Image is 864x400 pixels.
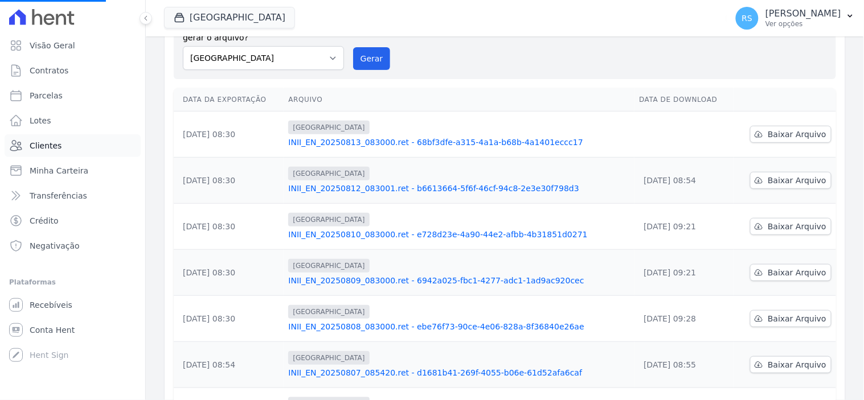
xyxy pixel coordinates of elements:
[288,305,369,319] span: [GEOGRAPHIC_DATA]
[30,215,59,226] span: Crédito
[288,367,630,378] a: INII_EN_20250807_085420.ret - d1681b41-269f-4055-b06e-61d52afa6caf
[768,359,826,370] span: Baixar Arquivo
[288,137,630,148] a: INII_EN_20250813_083000.ret - 68bf3dfe-a315-4a1a-b68b-4a1401eccc17
[30,190,87,201] span: Transferências
[750,310,832,327] a: Baixar Arquivo
[634,204,734,250] td: [DATE] 09:21
[5,109,141,132] a: Lotes
[768,175,826,186] span: Baixar Arquivo
[30,65,68,76] span: Contratos
[750,126,832,143] a: Baixar Arquivo
[768,129,826,140] span: Baixar Arquivo
[634,250,734,296] td: [DATE] 09:21
[750,218,832,235] a: Baixar Arquivo
[30,115,51,126] span: Lotes
[30,90,63,101] span: Parcelas
[5,59,141,82] a: Contratos
[288,229,630,240] a: INII_EN_20250810_083000.ret - e728d23e-4a90-44e2-afbb-4b31851d0271
[5,34,141,57] a: Visão Geral
[768,221,826,232] span: Baixar Arquivo
[765,8,841,19] p: [PERSON_NAME]
[174,250,284,296] td: [DATE] 08:30
[174,204,284,250] td: [DATE] 08:30
[768,267,826,278] span: Baixar Arquivo
[750,172,832,189] a: Baixar Arquivo
[5,134,141,157] a: Clientes
[30,165,88,176] span: Minha Carteira
[742,14,753,22] span: RS
[288,183,630,194] a: INII_EN_20250812_083001.ret - b6613664-5f6f-46cf-94c8-2e3e30f798d3
[5,319,141,341] a: Conta Hent
[5,84,141,107] a: Parcelas
[30,40,75,51] span: Visão Geral
[30,324,75,336] span: Conta Hent
[288,351,369,365] span: [GEOGRAPHIC_DATA]
[750,264,832,281] a: Baixar Arquivo
[5,294,141,316] a: Recebíveis
[174,112,284,158] td: [DATE] 08:30
[30,240,80,251] span: Negativação
[30,140,62,151] span: Clientes
[634,296,734,342] td: [DATE] 09:28
[284,88,634,112] th: Arquivo
[288,121,369,134] span: [GEOGRAPHIC_DATA]
[634,88,734,112] th: Data de Download
[288,259,369,273] span: [GEOGRAPHIC_DATA]
[5,159,141,182] a: Minha Carteira
[750,356,832,373] a: Baixar Arquivo
[5,209,141,232] a: Crédito
[353,47,391,70] button: Gerar
[5,184,141,207] a: Transferências
[765,19,841,28] p: Ver opções
[174,296,284,342] td: [DATE] 08:30
[30,299,72,311] span: Recebíveis
[288,275,630,286] a: INII_EN_20250809_083000.ret - 6942a025-fbc1-4277-adc1-1ad9ac920cec
[174,158,284,204] td: [DATE] 08:30
[634,342,734,388] td: [DATE] 08:55
[288,321,630,332] a: INII_EN_20250808_083000.ret - ebe76f73-90ce-4e06-828a-8f36840e26ae
[288,213,369,226] span: [GEOGRAPHIC_DATA]
[9,275,136,289] div: Plataformas
[164,7,295,28] button: [GEOGRAPHIC_DATA]
[5,234,141,257] a: Negativação
[174,88,284,112] th: Data da Exportação
[174,342,284,388] td: [DATE] 08:54
[727,2,864,34] button: RS [PERSON_NAME] Ver opções
[634,158,734,204] td: [DATE] 08:54
[768,313,826,324] span: Baixar Arquivo
[288,167,369,180] span: [GEOGRAPHIC_DATA]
